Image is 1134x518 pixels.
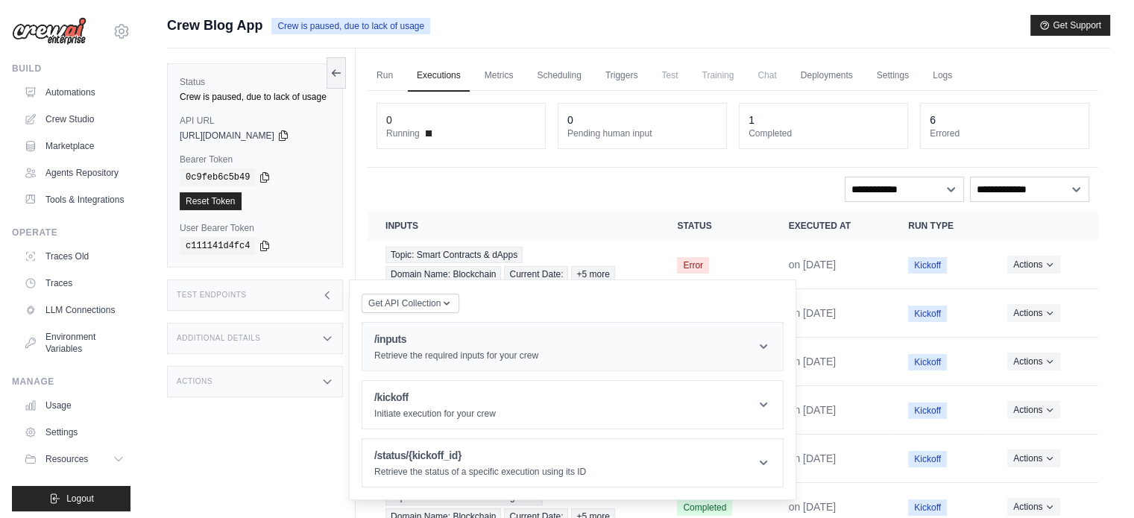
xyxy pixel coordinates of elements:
[749,113,755,127] div: 1
[368,297,441,309] span: Get API Collection
[789,452,837,464] time: September 13, 2025 at 09:57 IST
[567,113,573,127] div: 0
[368,211,659,241] th: Inputs
[368,60,402,92] a: Run
[789,259,837,271] time: September 15, 2025 at 09:36 IST
[908,354,947,370] span: Kickoff
[18,80,130,104] a: Automations
[659,211,770,241] th: Status
[18,420,130,444] a: Settings
[18,244,130,268] a: Traces Old
[180,222,330,234] label: User Bearer Token
[18,447,130,471] button: Resources
[930,113,936,127] div: 6
[180,91,330,103] div: Crew is paused, due to lack of usage
[374,466,586,478] p: Retrieve the status of a specific execution using its ID
[677,499,732,516] span: Completed
[789,404,837,416] time: September 13, 2025 at 10:26 IST
[1007,304,1060,322] button: Actions for execution
[374,390,496,405] h1: /kickoff
[180,237,256,255] code: c111141d4fc4
[180,154,330,165] label: Bearer Token
[504,266,568,282] span: Current Date:
[18,325,130,361] a: Environment Variables
[596,60,647,92] a: Triggers
[385,247,641,282] a: View execution details for Topic
[18,134,130,158] a: Marketplace
[18,107,130,131] a: Crew Studio
[385,247,523,263] span: Topic: Smart Contracts & dApps
[180,130,274,142] span: [URL][DOMAIN_NAME]
[180,115,330,127] label: API URL
[386,113,392,127] div: 0
[652,60,687,90] span: Test
[908,402,947,419] span: Kickoff
[908,451,947,467] span: Kickoff
[167,15,262,36] span: Crew Blog App
[1007,498,1060,516] button: Actions for execution
[66,493,94,505] span: Logout
[924,60,961,92] a: Logs
[789,307,837,319] time: September 14, 2025 at 12:01 IST
[1030,15,1110,36] button: Get Support
[177,377,212,386] h3: Actions
[18,271,130,295] a: Traces
[890,211,989,241] th: Run Type
[1007,449,1060,467] button: Actions for execution
[45,453,88,465] span: Resources
[180,168,256,186] code: 0c9feb6c5b49
[12,17,86,45] img: Logo
[12,376,130,388] div: Manage
[567,127,717,139] dt: Pending human input
[677,257,709,274] span: Error
[908,257,947,274] span: Kickoff
[386,127,420,139] span: Running
[12,63,130,75] div: Build
[271,18,430,34] span: Crew is paused, due to lack of usage
[693,60,743,90] span: Training is not available until the deployment is complete
[1007,401,1060,419] button: Actions for execution
[374,332,538,347] h1: /inputs
[749,127,898,139] dt: Completed
[1059,446,1134,518] iframe: Chat Widget
[908,499,947,516] span: Kickoff
[374,408,496,420] p: Initiate execution for your crew
[749,60,785,90] span: Chat is not available until the deployment is complete
[476,60,523,92] a: Metrics
[408,60,470,92] a: Executions
[362,294,459,313] button: Get API Collection
[18,161,130,185] a: Agents Repository
[180,192,242,210] a: Reset Token
[374,448,586,463] h1: /status/{kickoff_id}
[930,127,1080,139] dt: Errored
[868,60,918,92] a: Settings
[18,188,130,212] a: Tools & Integrations
[180,76,330,88] label: Status
[789,356,837,367] time: September 13, 2025 at 17:03 IST
[385,266,501,282] span: Domain Name: Blockchain
[908,306,947,322] span: Kickoff
[177,291,247,300] h3: Test Endpoints
[571,266,614,282] span: +5 more
[789,501,837,513] time: September 12, 2025 at 18:30 IST
[1007,256,1060,274] button: Actions for execution
[12,486,130,511] button: Logout
[771,211,891,241] th: Executed at
[374,350,538,361] p: Retrieve the required inputs for your crew
[792,60,862,92] a: Deployments
[12,227,130,239] div: Operate
[177,334,260,343] h3: Additional Details
[1007,353,1060,370] button: Actions for execution
[18,394,130,417] a: Usage
[18,298,130,322] a: LLM Connections
[528,60,590,92] a: Scheduling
